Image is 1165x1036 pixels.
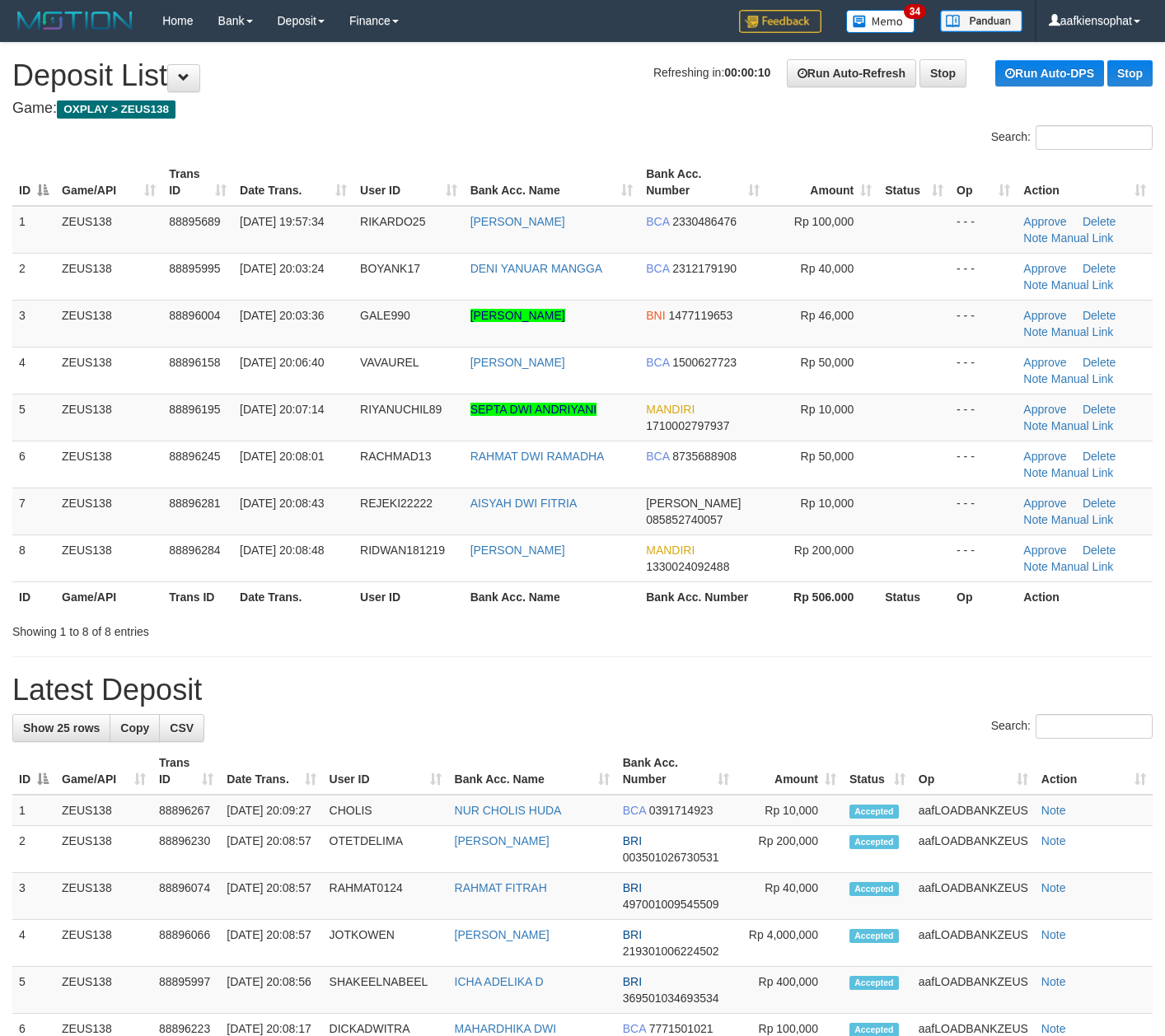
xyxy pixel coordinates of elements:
span: Copy 085852740057 to clipboard [646,513,723,526]
a: [PERSON_NAME] [470,544,565,557]
th: Trans ID: activate to sort column ascending [162,159,233,206]
td: 5 [12,394,55,441]
a: Delete [1083,215,1116,228]
a: SEPTA DWI ANDRIYANI [470,403,597,416]
img: MOTION_logo.png [12,8,138,33]
td: - - - [950,253,1017,300]
a: Note [1041,928,1066,941]
a: Approve [1023,403,1066,416]
td: aafLOADBANKZEUS [912,826,1035,873]
a: Copy [110,714,160,742]
th: Date Trans. [233,581,353,612]
a: [PERSON_NAME] [470,309,565,322]
span: BNI [646,309,665,322]
a: Note [1041,1022,1066,1035]
th: Game/API: activate to sort column ascending [55,159,162,206]
th: Status [878,581,950,612]
th: Action: activate to sort column ascending [1035,748,1153,795]
a: RAHMAT DWI RAMADHA [470,450,605,463]
span: Rp 100,000 [794,215,854,228]
span: RIDWAN181219 [360,544,445,557]
span: 88896245 [169,450,220,463]
th: Game/API [55,581,162,612]
td: SHAKEELNABEEL [323,967,448,1014]
a: [PERSON_NAME] [455,834,550,847]
span: Copy 8735688908 to clipboard [672,450,737,463]
span: BCA [646,356,669,369]
th: ID: activate to sort column descending [12,159,55,206]
a: DENI YANUAR MANGGA [470,262,603,275]
a: Stop [919,59,966,87]
th: Bank Acc. Name: activate to sort column ascending [448,748,616,795]
a: Approve [1023,497,1066,510]
td: 88896230 [152,826,220,873]
a: [PERSON_NAME] [470,215,565,228]
a: Delete [1083,497,1116,510]
span: OXPLAY > ZEUS138 [57,100,175,119]
td: - - - [950,206,1017,254]
td: 5 [12,967,55,1014]
td: 4 [12,347,55,394]
th: Action: activate to sort column ascending [1017,159,1153,206]
span: Rp 10,000 [801,403,854,416]
th: Bank Acc. Number: activate to sort column ascending [639,159,765,206]
td: - - - [950,347,1017,394]
td: 88896267 [152,795,220,826]
span: BCA [646,215,669,228]
th: Game/API: activate to sort column ascending [55,748,152,795]
span: RIYANUCHIL89 [360,403,442,416]
td: 4 [12,920,55,967]
input: Search: [1036,125,1153,150]
td: ZEUS138 [55,347,162,394]
span: Accepted [849,976,899,990]
span: Copy 219301006224502 to clipboard [623,945,719,958]
span: 88896281 [169,497,220,510]
a: ICHA ADELIKA D [455,975,544,988]
span: Copy 1477119653 to clipboard [668,309,732,322]
span: 88896284 [169,544,220,557]
th: ID: activate to sort column descending [12,748,55,795]
a: Run Auto-Refresh [787,59,916,87]
td: - - - [950,488,1017,534]
a: Manual Link [1051,325,1114,338]
span: BCA [623,1022,646,1035]
th: Amount: activate to sort column ascending [766,159,879,206]
span: RIKARDO25 [360,215,425,228]
td: [DATE] 20:08:57 [220,920,322,967]
a: Approve [1023,309,1066,322]
td: 88896074 [152,873,220,920]
td: 88895997 [152,967,220,1014]
a: AISYAH DWI FITRIA [470,497,578,510]
span: VAVAUREL [360,356,419,369]
span: BCA [623,804,646,817]
td: aafLOADBANKZEUS [912,795,1035,826]
span: Rp 10,000 [801,497,854,510]
span: CSV [170,721,194,735]
td: ZEUS138 [55,488,162,534]
span: Accepted [849,929,899,943]
span: Copy 497001009545509 to clipboard [623,898,719,911]
td: Rp 40,000 [736,873,843,920]
th: Status: activate to sort column ascending [878,159,950,206]
td: [DATE] 20:08:56 [220,967,322,1014]
td: ZEUS138 [55,967,152,1014]
a: Approve [1023,356,1066,369]
a: NUR CHOLIS HUDA [455,804,562,817]
a: Delete [1083,356,1116,369]
a: Note [1023,325,1048,338]
span: 34 [904,4,926,19]
td: [DATE] 20:08:57 [220,873,322,920]
a: [PERSON_NAME] [455,928,550,941]
a: Note [1041,975,1066,988]
a: Manual Link [1051,560,1114,573]
span: Accepted [849,835,899,849]
td: - - - [950,394,1017,441]
strong: 00:00:10 [724,66,770,79]
span: BRI [623,881,642,894]
th: Date Trans.: activate to sort column ascending [233,159,353,206]
th: Date Trans.: activate to sort column ascending [220,748,322,795]
th: Op: activate to sort column ascending [950,159,1017,206]
a: Note [1023,513,1048,526]
label: Search: [991,125,1153,150]
a: Manual Link [1051,372,1114,385]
